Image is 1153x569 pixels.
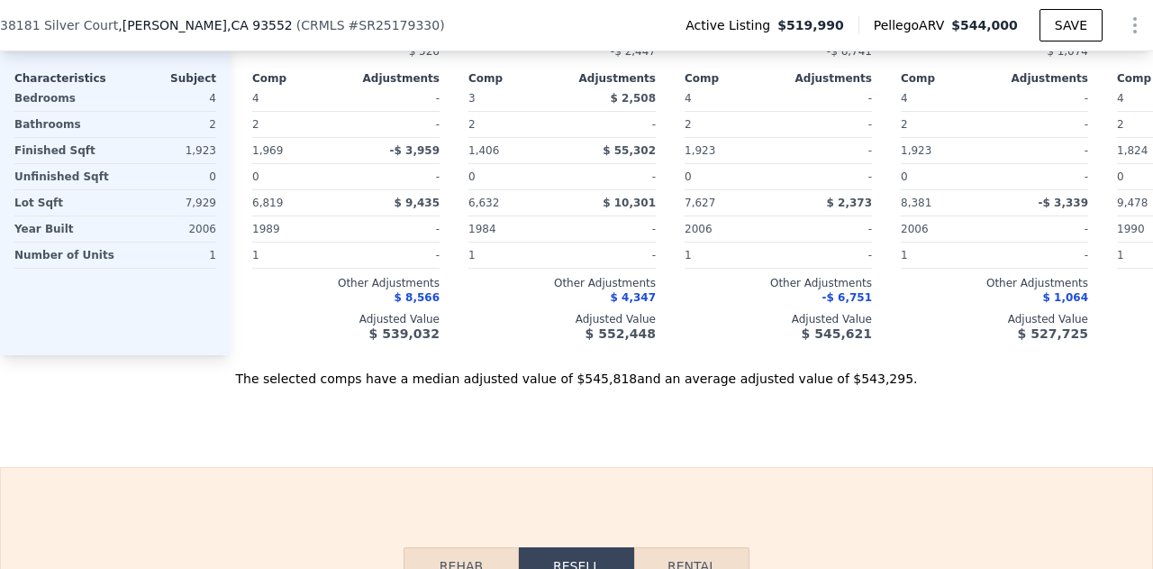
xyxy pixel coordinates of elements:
div: - [566,112,656,137]
div: 2006 [119,216,216,242]
span: CRMLS [301,18,344,32]
span: $ 552,448 [586,326,656,341]
div: Lot Sqft [14,190,112,216]
span: 1,406 [468,144,499,157]
span: $ 545,621 [802,326,872,341]
span: 4 [1117,92,1124,105]
div: Subject [115,71,216,86]
span: $ 1,064 [1043,291,1088,304]
div: Unfinished Sqft [14,164,112,189]
div: Comp [468,71,562,86]
span: Pellego ARV [874,16,952,34]
div: Adjusted Value [468,312,656,326]
div: - [998,216,1088,242]
span: -$ 3,959 [390,144,440,157]
div: Comp [685,71,778,86]
span: 3 [468,92,476,105]
span: 4 [901,92,908,105]
div: - [350,86,440,111]
div: Comp [901,71,994,86]
div: 2006 [901,216,991,242]
div: Characteristics [14,71,115,86]
div: Bathrooms [14,112,112,137]
div: 1 [901,243,991,268]
div: - [998,86,1088,111]
div: - [998,164,1088,189]
div: - [566,216,656,242]
span: $ 527,725 [1018,326,1088,341]
div: 1 [468,243,558,268]
div: - [350,112,440,137]
div: 2 [685,112,775,137]
span: $ 2,508 [611,92,656,105]
div: Adjustments [778,71,872,86]
div: - [998,243,1088,268]
span: 1,969 [252,144,283,157]
div: Adjusted Value [252,312,440,326]
div: Adjustments [346,71,440,86]
span: 0 [468,170,476,183]
div: - [350,164,440,189]
div: Comp [252,71,346,86]
span: 0 [252,170,259,183]
div: 1 [252,243,342,268]
div: - [782,216,872,242]
span: 1,923 [685,144,715,157]
span: 8,381 [901,197,931,209]
span: $ 10,301 [603,197,656,209]
div: Adjusted Value [901,312,1088,326]
span: $ 8,566 [395,291,440,304]
div: Number of Units [14,243,114,268]
div: - [782,138,872,163]
span: 0 [901,170,908,183]
div: - [782,243,872,268]
div: Adjustments [562,71,656,86]
span: 4 [685,92,692,105]
div: 2 [252,112,342,137]
div: Adjustments [994,71,1088,86]
span: 0 [685,170,692,183]
div: 0 [119,164,216,189]
div: 4 [119,86,216,111]
span: $544,000 [951,18,1018,32]
span: $ 539,032 [369,326,440,341]
div: Other Adjustments [252,276,440,290]
div: Year Built [14,216,112,242]
span: $ 2,373 [827,197,872,209]
span: 6,632 [468,197,499,209]
div: 2006 [685,216,775,242]
span: 1,824 [1117,144,1148,157]
button: SAVE [1040,9,1103,41]
span: Active Listing [685,16,777,34]
button: Show Options [1117,7,1153,43]
div: - [998,112,1088,137]
span: $ 526 [409,45,440,58]
div: 1989 [252,216,342,242]
div: - [782,86,872,111]
div: - [350,243,440,268]
div: Finished Sqft [14,138,112,163]
div: Bedrooms [14,86,112,111]
div: ( ) [296,16,445,34]
div: 1 [122,243,216,268]
span: , [PERSON_NAME] [118,16,293,34]
div: 2 [468,112,558,137]
div: Adjusted Value [685,312,872,326]
span: -$ 3,339 [1039,197,1088,209]
div: - [782,112,872,137]
div: 1,923 [119,138,216,163]
span: $ 55,302 [603,144,656,157]
span: -$ 6,751 [822,291,872,304]
span: -$ 6,741 [827,45,872,58]
span: 0 [1117,170,1124,183]
span: 1,923 [901,144,931,157]
div: Other Adjustments [468,276,656,290]
span: 9,478 [1117,197,1148,209]
span: $ 1,074 [1047,45,1088,58]
span: $ 4,347 [611,291,656,304]
div: Other Adjustments [901,276,1088,290]
div: Other Adjustments [685,276,872,290]
span: 6,819 [252,197,283,209]
span: 4 [252,92,259,105]
span: 7,627 [685,197,715,209]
